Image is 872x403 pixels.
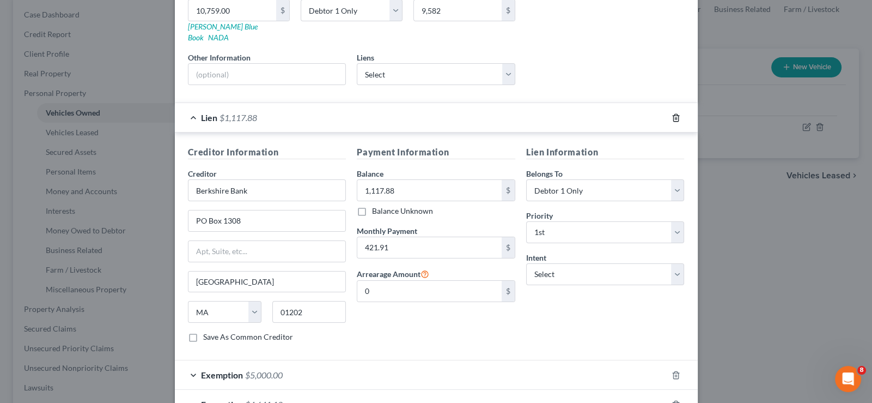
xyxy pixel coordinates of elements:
a: NADA [208,33,229,42]
input: Enter zip... [272,301,346,323]
label: Arrearage Amount [357,267,429,280]
span: Exemption [201,370,243,380]
span: $5,000.00 [245,370,283,380]
span: Lien [201,112,217,123]
div: $ [502,180,515,201]
iframe: Intercom live chat [835,366,861,392]
h5: Payment Information [357,146,515,159]
input: Enter city... [188,272,346,292]
input: (optional) [188,64,346,85]
span: Belongs To [526,169,563,178]
label: Monthly Payment [357,225,417,237]
input: Apt, Suite, etc... [188,241,346,262]
div: $ [502,281,515,302]
a: [PERSON_NAME] Blue Book [188,22,258,42]
input: 0.00 [357,281,502,302]
span: 8 [857,366,866,375]
label: Liens [357,52,374,63]
label: Balance [357,168,383,179]
label: Other Information [188,52,251,63]
label: Intent [526,252,546,263]
input: 0.00 [357,180,502,201]
h5: Lien Information [526,146,685,159]
label: Balance Unknown [372,206,433,216]
span: Creditor [188,169,217,178]
h5: Creditor Information [188,146,346,159]
input: Search creditor by name... [188,179,346,201]
span: Priority [526,211,553,220]
input: Enter address... [188,210,346,231]
input: 0.00 [357,237,502,258]
label: Save As Common Creditor [203,332,293,342]
div: $ [502,237,515,258]
span: $1,117.88 [219,112,257,123]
